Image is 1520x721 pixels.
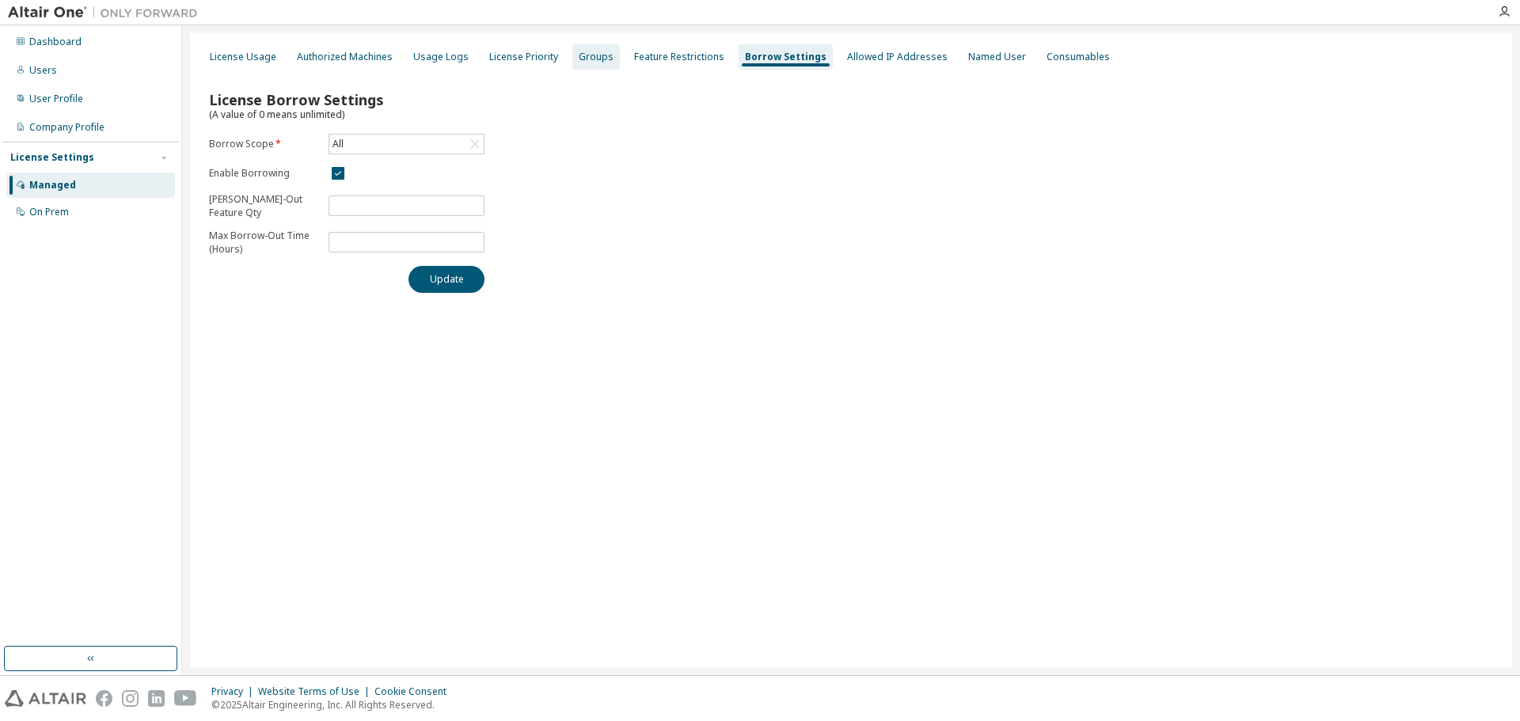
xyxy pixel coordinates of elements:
[29,93,83,105] div: User Profile
[209,108,344,121] span: (A value of 0 means unlimited)
[122,690,139,707] img: instagram.svg
[374,685,456,698] div: Cookie Consent
[174,690,197,707] img: youtube.svg
[847,51,948,63] div: Allowed IP Addresses
[968,51,1026,63] div: Named User
[413,51,469,63] div: Usage Logs
[29,36,82,48] div: Dashboard
[489,51,558,63] div: License Priority
[330,135,346,153] div: All
[211,698,456,712] p: © 2025 Altair Engineering, Inc. All Rights Reserved.
[209,138,319,150] label: Borrow Scope
[209,192,319,219] p: [PERSON_NAME]-Out Feature Qty
[8,5,206,21] img: Altair One
[10,151,94,164] div: License Settings
[211,685,258,698] div: Privacy
[297,51,393,63] div: Authorized Machines
[209,90,383,109] span: License Borrow Settings
[29,121,104,134] div: Company Profile
[29,64,57,77] div: Users
[209,167,319,180] label: Enable Borrowing
[745,51,826,63] div: Borrow Settings
[29,206,69,218] div: On Prem
[258,685,374,698] div: Website Terms of Use
[408,266,484,293] button: Update
[5,690,86,707] img: altair_logo.svg
[209,229,319,256] p: Max Borrow-Out Time (Hours)
[210,51,276,63] div: License Usage
[148,690,165,707] img: linkedin.svg
[634,51,724,63] div: Feature Restrictions
[96,690,112,707] img: facebook.svg
[329,135,484,154] div: All
[1047,51,1110,63] div: Consumables
[579,51,614,63] div: Groups
[29,179,76,192] div: Managed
